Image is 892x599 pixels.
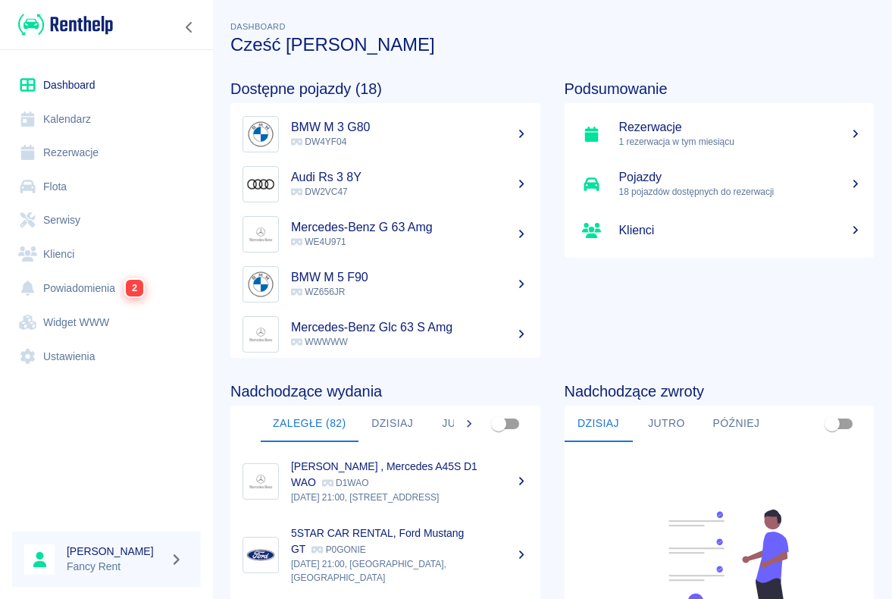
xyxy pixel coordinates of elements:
[230,448,540,515] a: Image[PERSON_NAME] , Mercedes A45S D1 WAO D1WAO[DATE] 21:00, [STREET_ADDRESS]
[230,309,540,359] a: ImageMercedes-Benz Glc 63 S Amg WWWWW
[67,544,164,559] h6: [PERSON_NAME]
[246,320,275,349] img: Image
[246,467,275,496] img: Image
[619,170,862,185] h5: Pojazdy
[178,17,201,37] button: Zwiń nawigację
[291,287,345,297] span: WZ656JR
[291,136,346,147] span: DW4YF04
[230,22,286,31] span: Dashboard
[230,159,540,209] a: ImageAudi Rs 3 8Y DW2VC47
[12,136,201,170] a: Rezerwacje
[246,220,275,249] img: Image
[291,120,528,135] h5: BMW M 3 G80
[818,409,847,438] span: Pokaż przypisane tylko do mnie
[291,491,528,504] p: [DATE] 21:00, [STREET_ADDRESS]
[230,209,540,259] a: ImageMercedes-Benz G 63 Amg WE4U971
[619,120,862,135] h5: Rezerwacje
[261,406,358,442] button: Zaległe (82)
[230,109,540,159] a: ImageBMW M 3 G80 DW4YF04
[322,478,369,488] p: D1WAO
[12,203,201,237] a: Serwisy
[126,280,143,296] span: 2
[291,527,464,555] p: 5STAR CAR RENTAL, Ford Mustang GT
[230,34,874,55] h3: Cześć [PERSON_NAME]
[619,223,862,238] h5: Klienci
[230,80,540,98] h4: Dostępne pojazdy (18)
[619,185,862,199] p: 18 pojazdów dostępnych do rezerwacji
[291,337,348,347] span: WWWWW
[291,557,528,585] p: [DATE] 21:00, [GEOGRAPHIC_DATA], [GEOGRAPHIC_DATA]
[291,170,528,185] h5: Audi Rs 3 8Y
[565,80,875,98] h4: Podsumowanie
[291,270,528,285] h5: BMW M 5 F90
[230,382,540,400] h4: Nadchodzące wydania
[12,340,201,374] a: Ustawienia
[291,220,528,235] h5: Mercedes-Benz G 63 Amg
[12,237,201,271] a: Klienci
[291,237,346,247] span: WE4U971
[484,409,513,438] span: Pokaż przypisane tylko do mnie
[12,306,201,340] a: Widget WWW
[565,382,875,400] h4: Nadchodzące zwroty
[246,270,275,299] img: Image
[246,120,275,149] img: Image
[12,68,201,102] a: Dashboard
[12,170,201,204] a: Flota
[291,460,477,488] p: [PERSON_NAME] , Mercedes A45S D1 WAO
[358,406,427,442] button: Dzisiaj
[12,12,113,37] a: Renthelp logo
[291,320,528,335] h5: Mercedes-Benz Glc 63 S Amg
[230,515,540,595] a: Image5STAR CAR RENTAL, Ford Mustang GT P0GONIE[DATE] 21:00, [GEOGRAPHIC_DATA], [GEOGRAPHIC_DATA]
[701,406,772,442] button: Później
[565,406,633,442] button: Dzisiaj
[246,170,275,199] img: Image
[12,102,201,136] a: Kalendarz
[565,159,875,209] a: Pojazdy18 pojazdów dostępnych do rezerwacji
[311,544,365,555] p: P0GONIE
[619,135,862,149] p: 1 rezerwacja w tym miesiącu
[565,209,875,252] a: Klienci
[67,559,164,575] p: Fancy Rent
[230,259,540,309] a: ImageBMW M 5 F90 WZ656JR
[633,406,701,442] button: Jutro
[565,109,875,159] a: Rezerwacje1 rezerwacja w tym miesiącu
[427,406,495,442] button: Jutro
[246,541,275,569] img: Image
[18,12,113,37] img: Renthelp logo
[12,271,201,306] a: Powiadomienia2
[291,187,348,197] span: DW2VC47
